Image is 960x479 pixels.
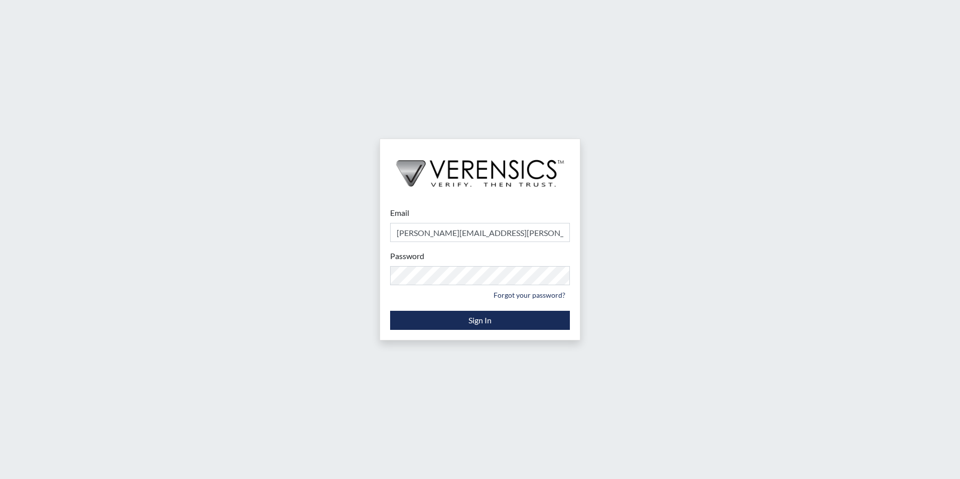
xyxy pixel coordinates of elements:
img: logo-wide-black.2aad4157.png [380,139,580,197]
button: Sign In [390,311,570,330]
input: Email [390,223,570,242]
label: Password [390,250,424,262]
a: Forgot your password? [489,287,570,303]
label: Email [390,207,409,219]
